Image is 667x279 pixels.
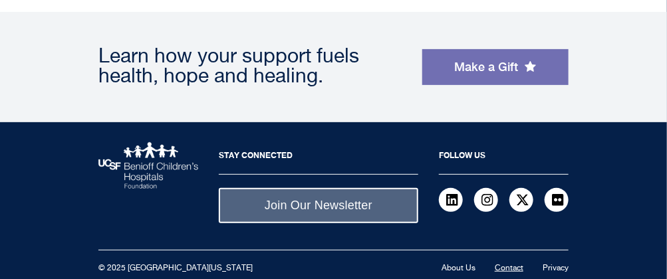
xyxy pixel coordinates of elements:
a: Contact [495,264,523,272]
h2: Follow Us [439,142,569,175]
img: UCSF Benioff Children's Hospitals [98,142,198,189]
a: Make a Gift [422,49,569,85]
a: Privacy [543,264,569,272]
div: Learn how your support fuels health, hope and healing. [98,47,409,87]
a: Join Our Newsletter [219,188,418,223]
small: © 2025 [GEOGRAPHIC_DATA][US_STATE] [98,264,253,272]
h2: Stay Connected [219,142,418,175]
a: About Us [442,264,475,272]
